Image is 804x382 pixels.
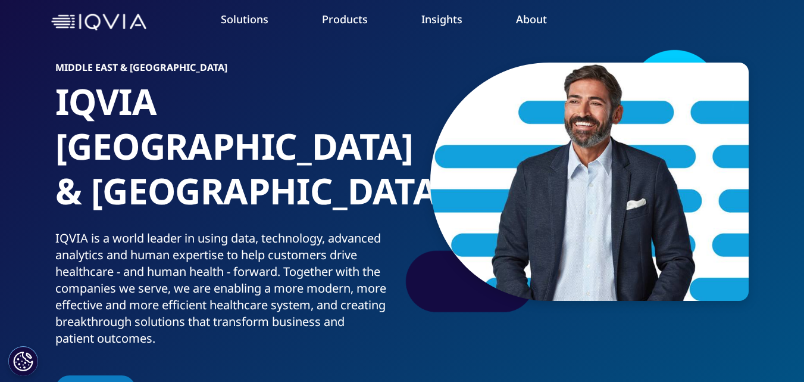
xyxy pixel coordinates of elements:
img: 6_rbuportraitoption.jpg [430,63,749,301]
a: Insights [421,12,462,26]
img: IQVIA Healthcare Information Technology and Pharma Clinical Research Company [51,14,146,31]
h6: Middle East & [GEOGRAPHIC_DATA] [55,63,398,79]
button: Cookies Settings [8,346,38,376]
a: Solutions [221,12,268,26]
a: Products [322,12,368,26]
h1: IQVIA [GEOGRAPHIC_DATA] & [GEOGRAPHIC_DATA] [55,79,398,230]
p: IQVIA is a world leader in using data, technology, advanced analytics and human expertise to help... [55,230,398,354]
a: About [516,12,547,26]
